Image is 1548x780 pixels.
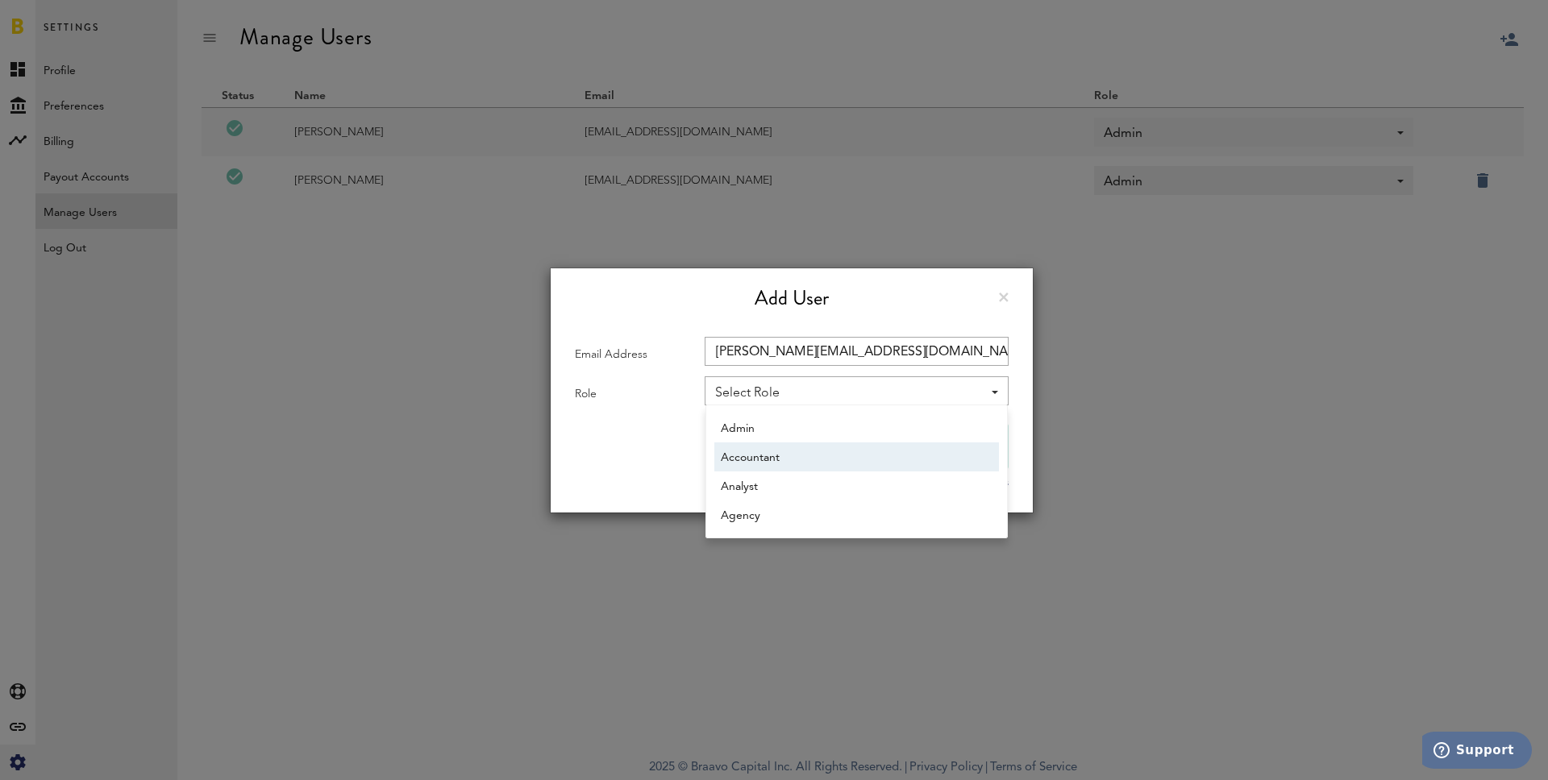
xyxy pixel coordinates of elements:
span: Agency [721,502,992,529]
a: Admin [714,413,999,442]
span: Admin [721,415,992,442]
a: Learn more about user roles [575,477,1009,488]
iframe: Öffnet ein Widget, in dem Sie weitere Informationen finden [1422,732,1532,772]
div: Add User [575,284,1009,313]
span: Accountant [721,444,992,471]
label: Role [575,384,676,404]
a: Agency [714,500,999,529]
span: Analyst [721,473,992,500]
a: Accountant [714,442,999,471]
div: Select Role [715,380,982,407]
a: Analyst [714,471,999,500]
label: Email Address [575,345,676,364]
